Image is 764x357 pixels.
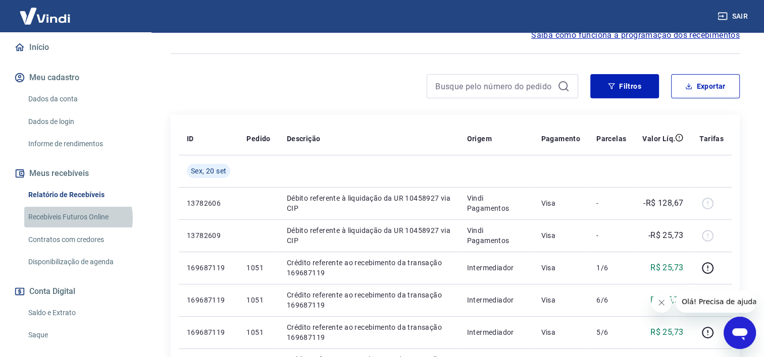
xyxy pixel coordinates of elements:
[246,327,270,337] p: 1051
[541,198,580,208] p: Visa
[716,7,752,26] button: Sair
[467,134,491,144] p: Origem
[651,292,672,313] iframe: Fechar mensagem
[246,263,270,273] p: 1051
[467,295,525,305] p: Intermediador
[187,327,230,337] p: 169687119
[467,263,525,273] p: Intermediador
[531,29,740,41] a: Saiba como funciona a programação dos recebimentos
[187,263,230,273] p: 169687119
[246,134,270,144] p: Pedido
[287,290,451,310] p: Crédito referente ao recebimento da transação 169687119
[24,325,139,345] a: Saque
[187,295,230,305] p: 169687119
[596,198,626,208] p: -
[287,258,451,278] p: Crédito referente ao recebimento da transação 169687119
[6,7,85,15] span: Olá! Precisa de ajuda?
[24,89,139,109] a: Dados da conta
[12,162,139,185] button: Meus recebíveis
[187,230,230,241] p: 13782609
[541,134,580,144] p: Pagamento
[287,193,451,213] p: Débito referente à liquidação da UR 10458927 via CIP
[650,294,683,306] p: R$ 25,75
[24,185,139,205] a: Relatório de Recebíveis
[699,134,724,144] p: Tarifas
[12,280,139,303] button: Conta Digital
[24,229,139,250] a: Contratos com credores
[287,134,321,144] p: Descrição
[541,327,580,337] p: Visa
[246,295,270,305] p: 1051
[596,295,626,305] p: 6/6
[650,326,683,338] p: R$ 25,73
[24,111,139,132] a: Dados de login
[467,193,525,213] p: Vindi Pagamentos
[541,295,580,305] p: Visa
[12,67,139,89] button: Meu cadastro
[435,79,553,94] input: Busque pelo número do pedido
[676,290,756,313] iframe: Mensagem da empresa
[24,303,139,323] a: Saldo e Extrato
[287,322,451,342] p: Crédito referente ao recebimento da transação 169687119
[12,1,78,31] img: Vindi
[541,230,580,241] p: Visa
[287,225,451,246] p: Débito referente à liquidação da UR 10458927 via CIP
[191,166,226,176] span: Sex, 20 set
[596,134,626,144] p: Parcelas
[24,252,139,272] a: Disponibilização de agenda
[24,207,139,227] a: Recebíveis Futuros Online
[467,225,525,246] p: Vindi Pagamentos
[12,36,139,58] a: Início
[596,263,626,273] p: 1/6
[650,262,683,274] p: R$ 25,73
[187,134,194,144] p: ID
[596,327,626,337] p: 5/6
[541,263,580,273] p: Visa
[596,230,626,241] p: -
[643,197,683,209] p: -R$ 128,67
[467,327,525,337] p: Intermediador
[642,134,675,144] p: Valor Líq.
[648,229,684,242] p: -R$ 25,73
[187,198,230,208] p: 13782606
[671,74,740,98] button: Exportar
[590,74,659,98] button: Filtros
[724,317,756,349] iframe: Botão para abrir a janela de mensagens
[24,134,139,154] a: Informe de rendimentos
